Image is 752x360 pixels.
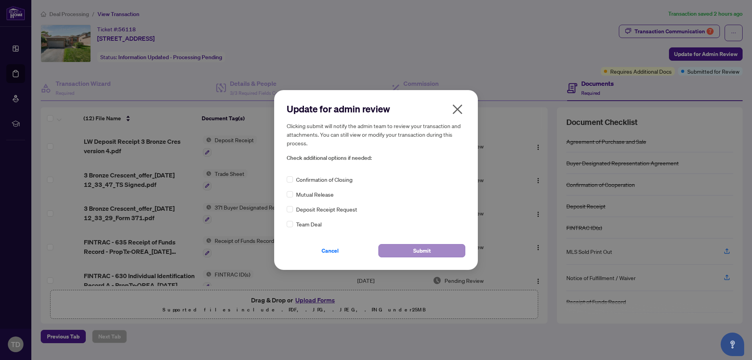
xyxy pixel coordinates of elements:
span: Check additional options if needed: [287,154,465,163]
h2: Update for admin review [287,103,465,115]
span: Confirmation of Closing [296,175,352,184]
span: Cancel [322,244,339,257]
button: Open asap [721,333,744,356]
span: Submit [413,244,431,257]
span: Deposit Receipt Request [296,205,357,213]
span: Mutual Release [296,190,334,199]
span: close [451,103,464,116]
button: Submit [378,244,465,257]
span: Team Deal [296,220,322,228]
h5: Clicking submit will notify the admin team to review your transaction and attachments. You can st... [287,121,465,147]
button: Cancel [287,244,374,257]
